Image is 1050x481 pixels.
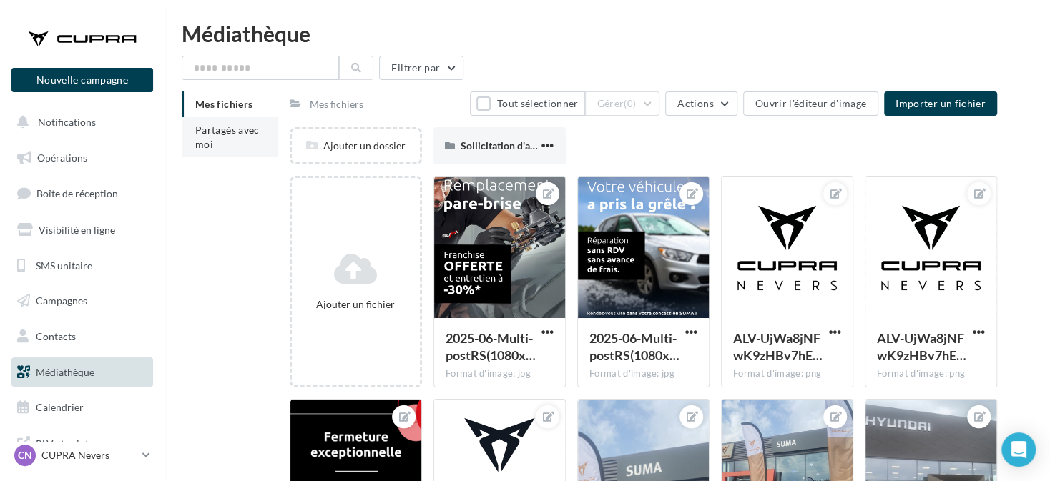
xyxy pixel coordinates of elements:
[36,259,92,271] span: SMS unitaire
[9,392,156,422] a: Calendrier
[470,91,584,116] button: Tout sélectionner
[1001,432,1036,467] div: Open Intercom Messenger
[877,330,966,363] span: ALV-UjWa8jNFwK9zHBv7hEAfydv2v6IvzGWQVJtl-_WZA6kbetO2JnnR
[585,91,660,116] button: Gérer(0)
[39,224,115,236] span: Visibilité en ligne
[877,367,985,380] div: Format d'image: png
[36,366,94,378] span: Médiathèque
[36,187,118,199] span: Boîte de réception
[589,330,679,363] span: 2025-06-Multi-postRS(1080x1350px)Offre-Grêle
[9,215,156,245] a: Visibilité en ligne
[38,116,96,128] span: Notifications
[182,23,1033,44] div: Médiathèque
[624,98,636,109] span: (0)
[884,91,997,116] button: Importer un fichier
[9,178,156,209] a: Boîte de réception
[9,143,156,173] a: Opérations
[589,367,697,380] div: Format d'image: jpg
[9,107,150,137] button: Notifications
[9,322,156,352] a: Contacts
[11,68,153,92] button: Nouvelle campagne
[896,97,986,109] span: Importer un fichier
[733,330,823,363] span: ALV-UjWa8jNFwK9zHBv7hEAfydv2v6IvzGWQVJtl-_WZA6kbetO2JnnR
[9,428,156,470] a: PLV et print personnalisable
[37,152,87,164] span: Opérations
[195,98,252,110] span: Mes fichiers
[461,139,542,152] span: Sollicitation d'avis
[9,357,156,387] a: Médiathèque
[677,97,713,109] span: Actions
[41,448,137,462] p: CUPRA Nevers
[9,286,156,316] a: Campagnes
[446,367,554,380] div: Format d'image: jpg
[298,297,414,312] div: Ajouter un fichier
[379,56,463,80] button: Filtrer par
[36,434,147,465] span: PLV et print personnalisable
[195,124,260,150] span: Partagés avec moi
[9,251,156,281] a: SMS unitaire
[310,97,363,111] div: Mes fichiers
[18,448,32,462] span: CN
[733,367,841,380] div: Format d'image: png
[36,401,84,413] span: Calendrier
[36,294,87,307] span: Campagnes
[11,442,153,469] a: CN CUPRA Nevers
[743,91,878,116] button: Ouvrir l'éditeur d'image
[36,330,76,342] span: Contacts
[665,91,737,116] button: Actions
[292,139,420,153] div: Ajouter un dossier
[446,330,536,363] span: 2025-06-Multi-postRS(1080x1350px)Offre-pare-brise-franchise-offerteVF4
